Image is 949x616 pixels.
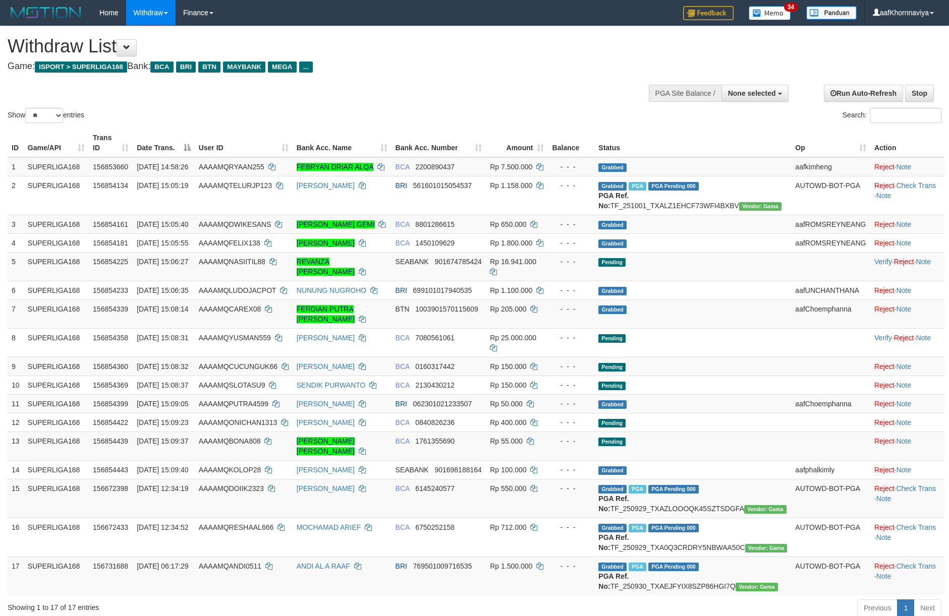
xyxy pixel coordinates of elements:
span: Copy 1761355690 to clipboard [415,437,455,445]
a: Note [896,286,911,294]
span: AAAAMQRYAAN255 [199,163,264,171]
td: 5 [8,252,24,281]
td: · · [870,518,944,557]
span: Grabbed [598,485,627,494]
span: Rp 55.000 [490,437,523,445]
a: NUNUNG NUGROHO [297,286,366,294]
span: Copy 561601015054537 to clipboard [413,181,472,190]
span: Vendor URL: https://trx31.1velocity.biz [745,544,788,552]
a: Verify [874,258,892,266]
span: Rp 100.000 [490,466,526,474]
span: 156672398 [93,484,128,492]
th: Game/API: activate to sort column ascending [24,129,89,157]
div: - - - [552,361,590,372]
td: · [870,460,944,479]
td: · · [870,252,944,281]
td: TF_251001_TXALZ1EHCF73WFI4BXBV [594,176,791,215]
a: Verify [874,334,892,342]
a: Note [896,305,911,313]
span: BCA [396,418,410,426]
td: 9 [8,357,24,376]
span: ... [299,61,313,73]
span: Rp 1.100.000 [490,286,532,294]
span: PGA Pending [648,485,699,494]
td: aafChoemphanna [791,299,870,328]
a: Check Trans [896,562,936,570]
a: Note [896,437,911,445]
span: 156854369 [93,381,128,389]
td: 10 [8,376,24,394]
td: SUPERLIGA168 [24,432,89,460]
span: SEABANK [396,466,429,474]
a: ANDI AL A RAAF [297,562,350,570]
a: REVANZA [PERSON_NAME] [297,258,355,276]
td: · · [870,176,944,215]
td: SUPERLIGA168 [24,413,89,432]
label: Show entries [8,108,84,123]
div: - - - [552,417,590,427]
span: ISPORT > SUPERLIGA168 [35,61,127,73]
span: Rp 50.000 [490,400,523,408]
span: BCA [396,523,410,531]
a: [PERSON_NAME] [297,466,355,474]
span: Grabbed [598,524,627,532]
label: Search: [843,108,941,123]
span: 156854360 [93,362,128,371]
span: Copy 1003901570115609 to clipboard [415,305,478,313]
td: TF_250929_TXAZLOOOQK45SZTSDGFA [594,479,791,518]
a: Reject [874,418,895,426]
span: BCA [396,381,410,389]
td: aafphalkimly [791,460,870,479]
span: BCA [150,61,173,73]
span: [DATE] 12:34:52 [137,523,188,531]
span: 156854399 [93,400,128,408]
span: 156854439 [93,437,128,445]
td: SUPERLIGA168 [24,299,89,328]
a: Note [876,192,891,200]
span: 34 [784,3,798,12]
td: · [870,215,944,233]
span: AAAAMQTELURJP123 [199,181,272,190]
span: Vendor URL: https://trx31.1velocity.biz [744,505,787,514]
span: 156854181 [93,239,128,247]
span: AAAAMQDOIIK2323 [199,484,264,492]
span: Copy 901674785424 to clipboard [434,258,481,266]
span: 156853660 [93,163,128,171]
span: Copy 8801286615 to clipboard [415,220,455,228]
span: Grabbed [598,239,627,248]
a: Reject [874,400,895,408]
span: AAAAMQSLOTASU9 [199,381,265,389]
span: Copy 6750252158 to clipboard [415,523,455,531]
span: Grabbed [598,182,627,191]
span: AAAAMQLUDOJACPOT [199,286,276,294]
th: Date Trans.: activate to sort column descending [133,129,194,157]
th: ID [8,129,24,157]
div: - - - [552,522,590,532]
a: Note [896,466,911,474]
td: 8 [8,328,24,357]
a: Note [896,239,911,247]
span: Rp 16.941.000 [490,258,536,266]
a: FERDIAN PUTRA [PERSON_NAME] [297,305,355,323]
a: SENDIK PURWANTO [297,381,366,389]
td: · [870,357,944,376]
span: 156854422 [93,418,128,426]
td: aafROMSREYNEANG [791,233,870,252]
a: [PERSON_NAME] [PERSON_NAME] [297,437,355,455]
a: Note [876,572,891,580]
a: Check Trans [896,484,936,492]
span: Marked by aafsoycanthlai [629,524,646,532]
a: Reject [874,239,895,247]
td: aafkimheng [791,157,870,176]
a: Note [916,334,931,342]
h1: Withdraw List [8,36,623,56]
td: · [870,281,944,299]
td: TF_250930_TXAEJFYIX8SZP86HGI7Q [594,557,791,595]
span: Copy 2130430212 to clipboard [415,381,455,389]
span: Rp 550.000 [490,484,526,492]
th: Balance [548,129,594,157]
span: BTN [198,61,220,73]
td: · [870,299,944,328]
b: PGA Ref. No: [598,495,629,513]
th: Status [594,129,791,157]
